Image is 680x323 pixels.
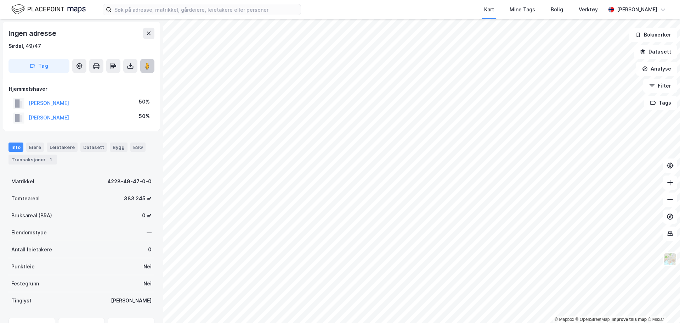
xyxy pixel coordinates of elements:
img: Z [663,252,677,266]
div: Sirdal, 49/47 [8,42,41,50]
div: 50% [139,98,150,106]
img: logo.f888ab2527a4732fd821a326f86c7f29.svg [11,3,86,16]
div: Nei [143,279,152,288]
div: Datasett [80,143,107,152]
a: Mapbox [555,317,574,322]
div: Punktleie [11,262,35,271]
div: Tomteareal [11,194,40,203]
div: 50% [139,112,150,121]
div: Kart [484,5,494,14]
input: Søk på adresse, matrikkel, gårdeiere, leietakere eller personer [112,4,301,15]
iframe: Chat Widget [645,289,680,323]
div: Matrikkel [11,177,34,186]
div: [PERSON_NAME] [617,5,657,14]
div: Info [8,143,23,152]
div: Bolig [551,5,563,14]
div: 0 ㎡ [142,211,152,220]
button: Tags [644,96,677,110]
div: 4228-49-47-0-0 [107,177,152,186]
a: OpenStreetMap [576,317,610,322]
div: Leietakere [47,143,78,152]
div: Hjemmelshaver [9,85,154,93]
div: Nei [143,262,152,271]
button: Bokmerker [629,28,677,42]
div: 383 245 ㎡ [124,194,152,203]
div: Transaksjoner [8,155,57,165]
a: Improve this map [612,317,647,322]
button: Filter [643,79,677,93]
button: Tag [8,59,69,73]
div: Eiere [26,143,44,152]
div: Antall leietakere [11,245,52,254]
div: 0 [148,245,152,254]
div: Eiendomstype [11,228,47,237]
div: Verktøy [579,5,598,14]
div: 1 [47,156,54,163]
div: Ingen adresse [8,28,57,39]
div: ESG [130,143,146,152]
div: [PERSON_NAME] [111,296,152,305]
div: Festegrunn [11,279,39,288]
button: Analyse [636,62,677,76]
div: Bygg [110,143,127,152]
button: Datasett [634,45,677,59]
div: Tinglyst [11,296,32,305]
div: Bruksareal (BRA) [11,211,52,220]
div: — [147,228,152,237]
div: Mine Tags [510,5,535,14]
